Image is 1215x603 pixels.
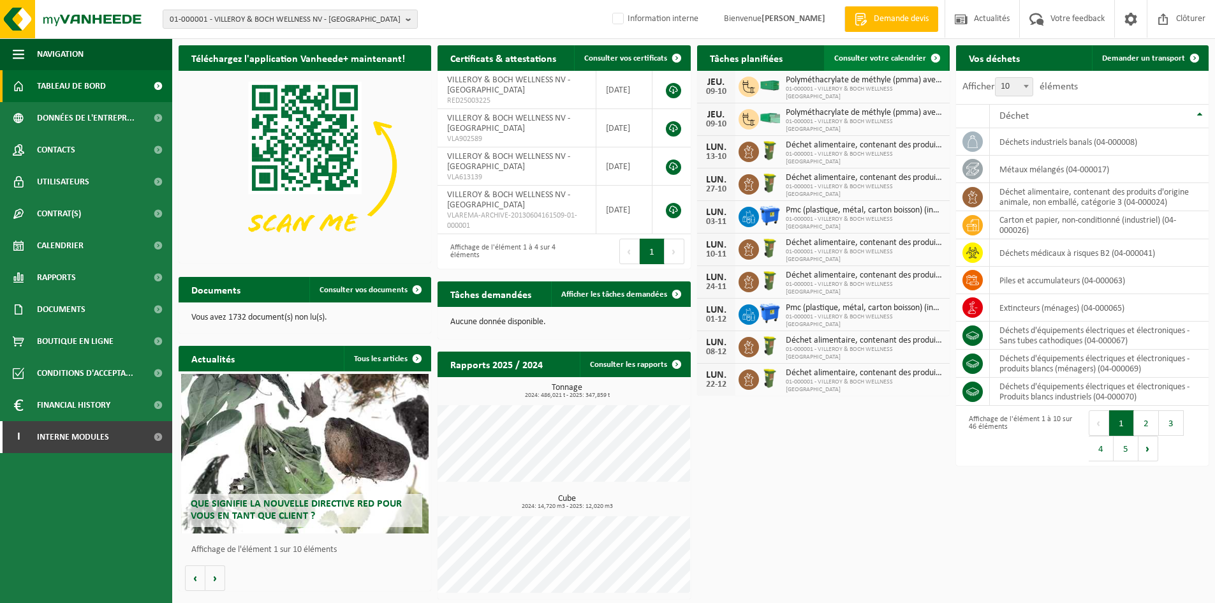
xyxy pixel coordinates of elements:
[759,368,781,389] img: WB-0060-HPE-GN-50
[786,378,943,394] span: 01-000001 - VILLEROY & BOCH WELLNESS [GEOGRAPHIC_DATA]
[1159,410,1184,436] button: 3
[703,348,729,357] div: 08-12
[703,87,729,96] div: 09-10
[561,290,667,299] span: Afficher les tâches demandées
[786,118,943,133] span: 01-000001 - VILLEROY & BOCH WELLNESS [GEOGRAPHIC_DATA]
[37,325,114,357] span: Boutique en ligne
[37,38,84,70] span: Navigation
[759,335,781,357] img: WB-0060-HPE-GN-50
[584,54,667,63] span: Consulter vos certificats
[703,120,729,129] div: 09-10
[37,230,84,262] span: Calendrier
[447,172,586,182] span: VLA613139
[37,421,109,453] span: Interne modules
[205,565,225,591] button: Volgende
[37,102,135,134] span: Données de l'entrepr...
[37,389,110,421] span: Financial History
[703,380,729,389] div: 22-12
[990,267,1209,294] td: Piles et accumulateurs (04-000063)
[191,546,425,555] p: Affichage de l'élément 1 sur 10 éléments
[37,134,75,166] span: Contacts
[163,10,418,29] button: 01-000001 - VILLEROY & BOCH WELLNESS NV - [GEOGRAPHIC_DATA]
[703,338,729,348] div: LUN.
[759,80,781,91] img: HK-XC-40-GN-00
[786,238,943,248] span: Déchet alimentaire, contenant des produits d'origine animale, non emballé, catég...
[438,281,544,306] h2: Tâches demandées
[320,286,408,294] span: Consulter vos documents
[996,78,1033,96] span: 10
[956,45,1033,70] h2: Vos déchets
[444,503,690,510] span: 2024: 14,720 m3 - 2025: 12,020 m3
[610,10,698,29] label: Information interne
[962,409,1076,463] div: Affichage de l'élément 1 à 10 sur 46 éléments
[450,318,677,327] p: Aucune donnée disponible.
[786,140,943,151] span: Déchet alimentaire, contenant des produits d'origine animale, non emballé, catég...
[179,346,247,371] h2: Actualités
[990,294,1209,322] td: extincteurs (ménages) (04-000065)
[990,183,1209,211] td: déchet alimentaire, contenant des produits d'origine animale, non emballé, catégorie 3 (04-000024)
[786,173,943,183] span: Déchet alimentaire, contenant des produits d'origine animale, non emballé, catég...
[786,108,943,118] span: Polyméthacrylate de méthyle (pmma) avec fibre de verre
[37,294,85,325] span: Documents
[786,183,943,198] span: 01-000001 - VILLEROY & BOCH WELLNESS [GEOGRAPHIC_DATA]
[596,147,652,186] td: [DATE]
[596,109,652,147] td: [DATE]
[990,156,1209,183] td: métaux mélangés (04-000017)
[990,350,1209,378] td: déchets d'équipements électriques et électroniques - produits blancs (ménagers) (04-000069)
[759,112,781,124] img: HK-XP-30-GN-00
[1134,410,1159,436] button: 2
[786,303,943,313] span: Pmc (plastique, métal, carton boisson) (industriel)
[824,45,948,71] a: Consulter votre calendrier
[444,383,690,399] h3: Tonnage
[447,211,586,231] span: VLAREMA-ARCHIVE-20130604161509-01-000001
[191,313,418,322] p: Vous avez 1732 document(s) non lu(s).
[37,70,106,102] span: Tableau de bord
[596,71,652,109] td: [DATE]
[181,374,429,533] a: Que signifie la nouvelle directive RED pour vous en tant que client ?
[871,13,932,26] span: Demande devis
[703,283,729,292] div: 24-11
[170,10,401,29] span: 01-000001 - VILLEROY & BOCH WELLNESS NV - [GEOGRAPHIC_DATA]
[786,313,943,329] span: 01-000001 - VILLEROY & BOCH WELLNESS [GEOGRAPHIC_DATA]
[786,336,943,346] span: Déchet alimentaire, contenant des produits d'origine animale, non emballé, catég...
[759,172,781,194] img: WB-0060-HPE-GN-50
[703,272,729,283] div: LUN.
[786,86,943,101] span: 01-000001 - VILLEROY & BOCH WELLNESS [GEOGRAPHIC_DATA]
[844,6,938,32] a: Demande devis
[1138,436,1158,461] button: Next
[551,281,689,307] a: Afficher les tâches demandées
[444,392,690,399] span: 2024: 486,021 t - 2025: 347,859 t
[759,270,781,292] img: WB-0060-HPE-GN-50
[1109,410,1134,436] button: 1
[191,499,402,521] span: Que signifie la nouvelle directive RED pour vous en tant que client ?
[990,211,1209,239] td: carton et papier, non-conditionné (industriel) (04-000026)
[1092,45,1207,71] a: Demander un transport
[786,281,943,296] span: 01-000001 - VILLEROY & BOCH WELLNESS [GEOGRAPHIC_DATA]
[786,205,943,216] span: Pmc (plastique, métal, carton boisson) (industriel)
[438,45,569,70] h2: Certificats & attestations
[759,302,781,324] img: WB-1100-HPE-BE-01
[447,152,570,172] span: VILLEROY & BOCH WELLNESS NV - [GEOGRAPHIC_DATA]
[596,186,652,234] td: [DATE]
[703,153,729,161] div: 13-10
[962,82,1078,92] label: Afficher éléments
[703,370,729,380] div: LUN.
[786,75,943,86] span: Polyméthacrylate de méthyle (pmma) avec fibre de verre
[1114,436,1138,461] button: 5
[762,14,825,24] strong: [PERSON_NAME]
[37,198,81,230] span: Contrat(s)
[179,277,253,302] h2: Documents
[995,77,1033,96] span: 10
[786,216,943,231] span: 01-000001 - VILLEROY & BOCH WELLNESS [GEOGRAPHIC_DATA]
[344,346,430,371] a: Tous les articles
[703,240,729,250] div: LUN.
[786,346,943,361] span: 01-000001 - VILLEROY & BOCH WELLNESS [GEOGRAPHIC_DATA]
[13,421,24,453] span: I
[1089,410,1109,436] button: Previous
[619,239,640,264] button: Previous
[759,205,781,227] img: WB-1100-HPE-BE-01
[444,237,557,265] div: Affichage de l'élément 1 à 4 sur 4 éléments
[703,185,729,194] div: 27-10
[703,250,729,259] div: 10-11
[703,315,729,324] div: 01-12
